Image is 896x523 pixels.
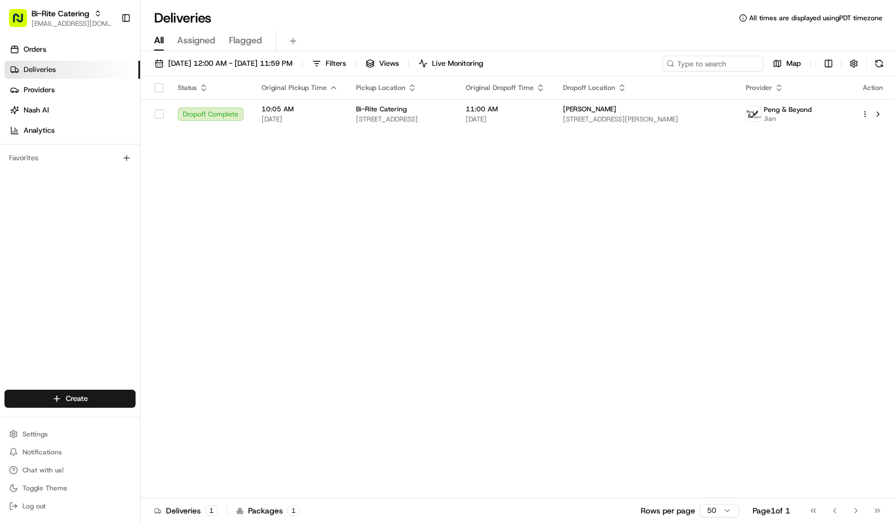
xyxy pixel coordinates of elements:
[871,56,887,71] button: Refresh
[79,190,136,199] a: Powered byPylon
[24,125,55,136] span: Analytics
[262,105,338,114] span: 10:05 AM
[11,45,205,63] p: Welcome 👋
[4,101,140,119] a: Nash AI
[191,111,205,124] button: Start new chat
[746,107,761,121] img: profile_peng_cartwheel.jpg
[432,58,483,69] span: Live Monitoring
[379,58,399,69] span: Views
[22,448,62,457] span: Notifications
[7,159,91,179] a: 📗Knowledge Base
[112,191,136,199] span: Pylon
[24,44,46,55] span: Orders
[236,505,300,516] div: Packages
[466,105,545,114] span: 11:00 AM
[178,83,197,92] span: Status
[24,65,56,75] span: Deliveries
[307,56,351,71] button: Filters
[356,83,406,92] span: Pickup Location
[177,34,215,47] span: Assigned
[4,81,140,99] a: Providers
[262,115,338,124] span: [DATE]
[753,505,790,516] div: Page 1 of 1
[749,13,883,22] span: All times are displayed using PDT timezone
[22,484,67,493] span: Toggle Theme
[22,502,46,511] span: Log out
[262,83,327,92] span: Original Pickup Time
[11,11,34,34] img: Nash
[4,480,136,496] button: Toggle Theme
[413,56,488,71] button: Live Monitoring
[38,107,184,119] div: Start new chat
[563,115,728,124] span: [STREET_ADDRESS][PERSON_NAME]
[4,444,136,460] button: Notifications
[29,73,186,84] input: Clear
[95,164,104,173] div: 💻
[4,40,140,58] a: Orders
[861,83,885,92] div: Action
[662,56,763,71] input: Type to search
[326,58,346,69] span: Filters
[4,426,136,442] button: Settings
[154,505,218,516] div: Deliveries
[466,83,534,92] span: Original Dropoff Time
[768,56,806,71] button: Map
[287,506,300,516] div: 1
[4,149,136,167] div: Favorites
[24,105,49,115] span: Nash AI
[154,9,211,27] h1: Deliveries
[764,114,812,123] span: Jian
[31,19,112,28] button: [EMAIL_ADDRESS][DOMAIN_NAME]
[168,58,292,69] span: [DATE] 12:00 AM - [DATE] 11:59 PM
[641,505,695,516] p: Rows per page
[154,34,164,47] span: All
[22,430,48,439] span: Settings
[229,34,262,47] span: Flagged
[150,56,298,71] button: [DATE] 12:00 AM - [DATE] 11:59 PM
[24,85,55,95] span: Providers
[746,83,772,92] span: Provider
[22,163,86,174] span: Knowledge Base
[91,159,185,179] a: 💻API Documentation
[466,115,545,124] span: [DATE]
[563,105,616,114] span: [PERSON_NAME]
[356,105,407,114] span: Bi-Rite Catering
[31,8,89,19] button: Bi-Rite Catering
[38,119,142,128] div: We're available if you need us!
[4,498,136,514] button: Log out
[356,115,448,124] span: [STREET_ADDRESS]
[4,462,136,478] button: Chat with us!
[4,4,116,31] button: Bi-Rite Catering[EMAIL_ADDRESS][DOMAIN_NAME]
[22,466,64,475] span: Chat with us!
[4,121,140,139] a: Analytics
[361,56,404,71] button: Views
[4,61,140,79] a: Deliveries
[106,163,181,174] span: API Documentation
[4,390,136,408] button: Create
[205,506,218,516] div: 1
[563,83,615,92] span: Dropoff Location
[11,107,31,128] img: 1736555255976-a54dd68f-1ca7-489b-9aae-adbdc363a1c4
[66,394,88,404] span: Create
[11,164,20,173] div: 📗
[764,105,812,114] span: Peng & Beyond
[786,58,801,69] span: Map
